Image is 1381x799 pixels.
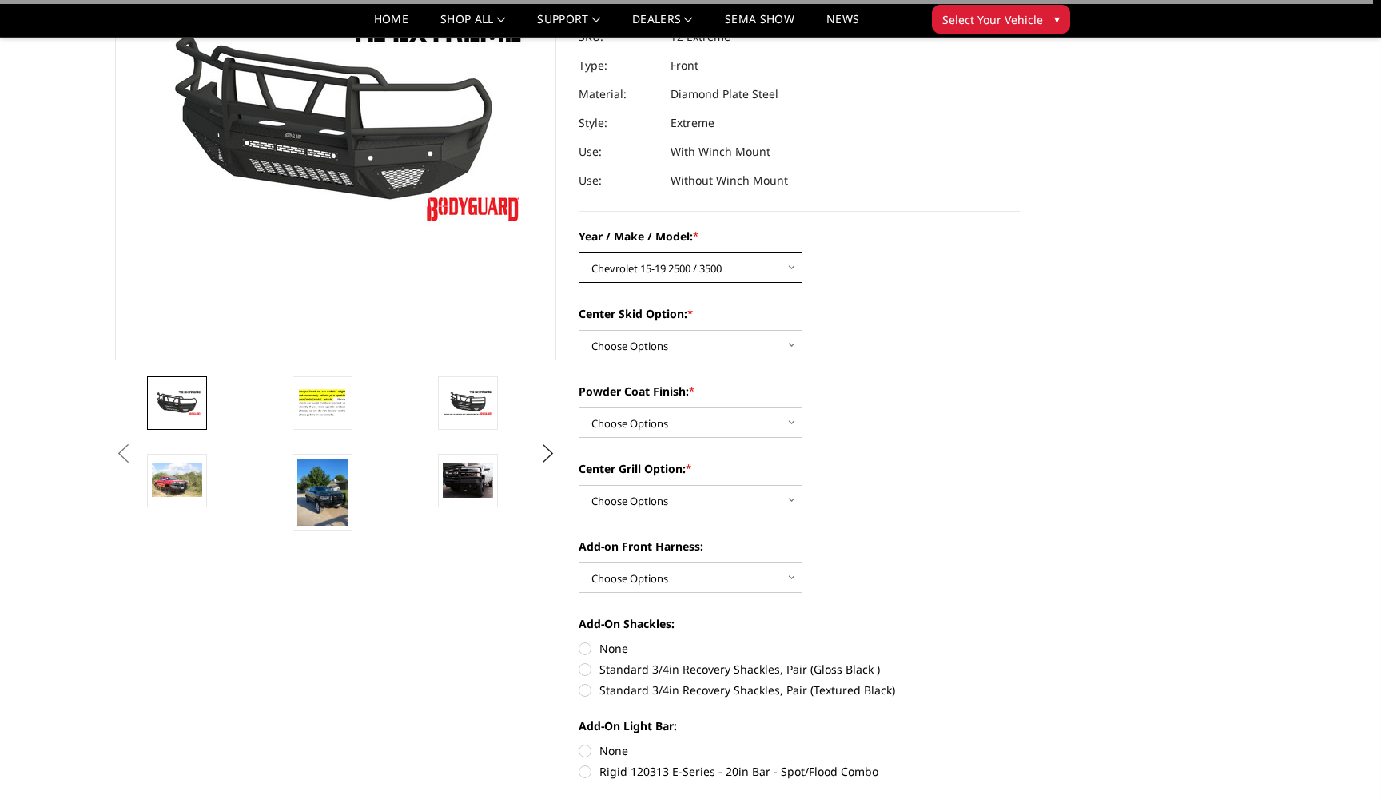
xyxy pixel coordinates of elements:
[579,80,659,109] dt: Material:
[671,80,778,109] dd: Diamond Plate Steel
[579,718,1020,734] label: Add-On Light Bar:
[579,166,659,195] dt: Use:
[579,682,1020,698] label: Standard 3/4in Recovery Shackles, Pair (Textured Black)
[632,14,693,37] a: Dealers
[440,14,505,37] a: shop all
[579,109,659,137] dt: Style:
[152,389,202,417] img: T2 Series - Extreme Front Bumper (receiver or winch)
[443,463,493,497] img: T2 Series - Extreme Front Bumper (receiver or winch)
[671,109,714,137] dd: Extreme
[579,137,659,166] dt: Use:
[579,640,1020,657] label: None
[297,386,348,420] img: T2 Series - Extreme Front Bumper (receiver or winch)
[671,137,770,166] dd: With Winch Mount
[152,463,202,497] img: T2 Series - Extreme Front Bumper (receiver or winch)
[579,460,1020,477] label: Center Grill Option:
[579,742,1020,759] label: None
[671,166,788,195] dd: Without Winch Mount
[579,615,1020,632] label: Add-On Shackles:
[579,228,1020,244] label: Year / Make / Model:
[443,389,493,417] img: T2 Series - Extreme Front Bumper (receiver or winch)
[725,14,794,37] a: SEMA Show
[579,661,1020,678] label: Standard 3/4in Recovery Shackles, Pair (Gloss Black )
[537,14,600,37] a: Support
[374,14,408,37] a: Home
[579,383,1020,399] label: Powder Coat Finish:
[1054,10,1060,27] span: ▾
[579,763,1020,780] label: Rigid 120313 E-Series - 20in Bar - Spot/Flood Combo
[111,442,135,466] button: Previous
[826,14,859,37] a: News
[579,305,1020,322] label: Center Skid Option:
[297,459,348,527] img: T2 Series - Extreme Front Bumper (receiver or winch)
[536,442,560,466] button: Next
[942,11,1043,28] span: Select Your Vehicle
[579,538,1020,555] label: Add-on Front Harness:
[932,5,1070,34] button: Select Your Vehicle
[579,51,659,80] dt: Type:
[671,51,698,80] dd: Front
